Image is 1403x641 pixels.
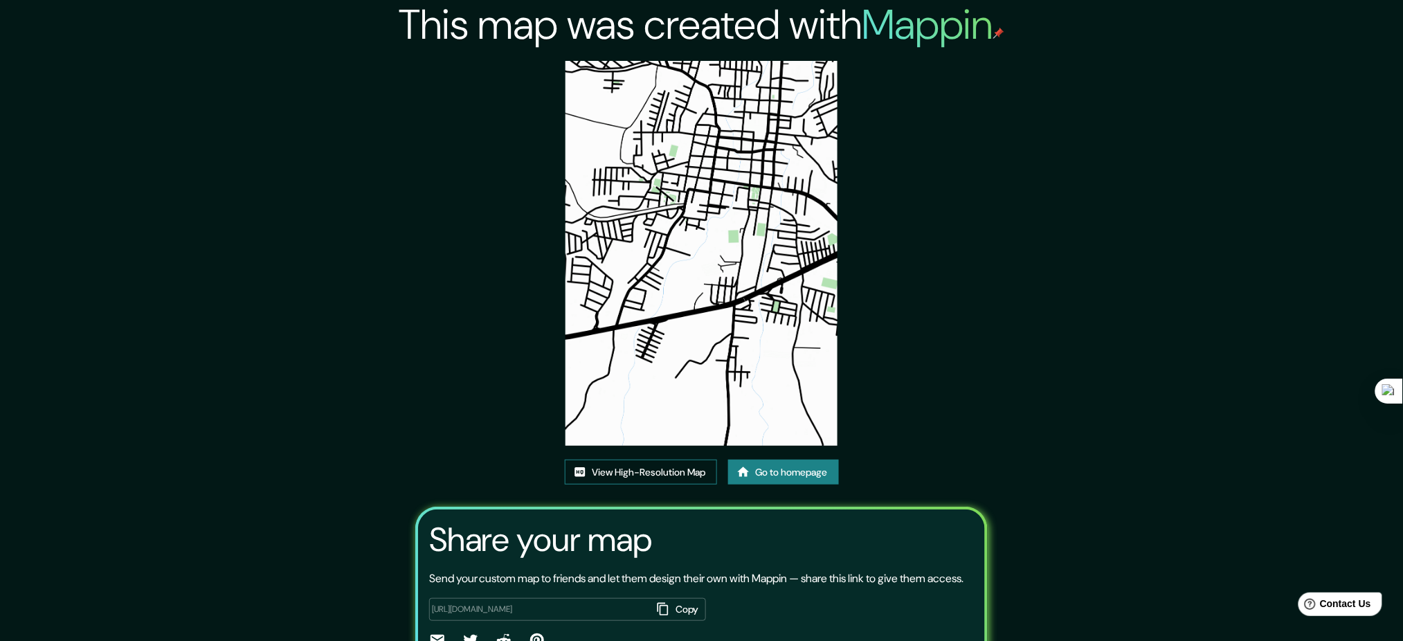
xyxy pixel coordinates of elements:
p: Send your custom map to friends and let them design their own with Mappin — share this link to gi... [429,570,964,587]
a: View High-Resolution Map [565,460,717,485]
img: created-map [565,61,838,446]
a: Go to homepage [728,460,839,485]
iframe: Help widget launcher [1280,587,1388,626]
button: Copy [652,598,706,621]
h3: Share your map [429,521,653,559]
img: mappin-pin [993,28,1004,39]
